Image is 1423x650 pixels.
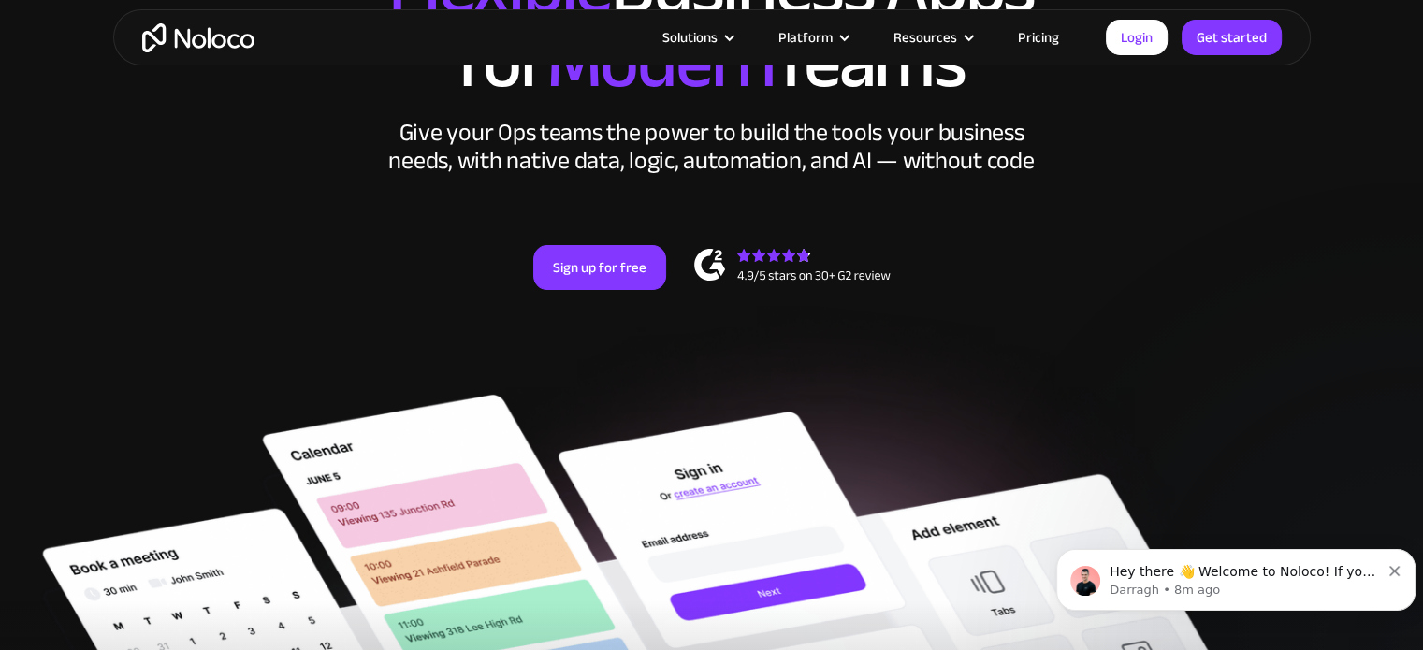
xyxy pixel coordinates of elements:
[755,25,870,50] div: Platform
[1049,510,1423,641] iframe: Intercom notifications message
[639,25,755,50] div: Solutions
[870,25,995,50] div: Resources
[1106,20,1168,55] a: Login
[995,25,1082,50] a: Pricing
[1182,20,1282,55] a: Get started
[385,119,1039,175] div: Give your Ops teams the power to build the tools your business needs, with native data, logic, au...
[142,23,254,52] a: home
[893,25,957,50] div: Resources
[662,25,718,50] div: Solutions
[533,245,666,290] a: Sign up for free
[778,25,833,50] div: Platform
